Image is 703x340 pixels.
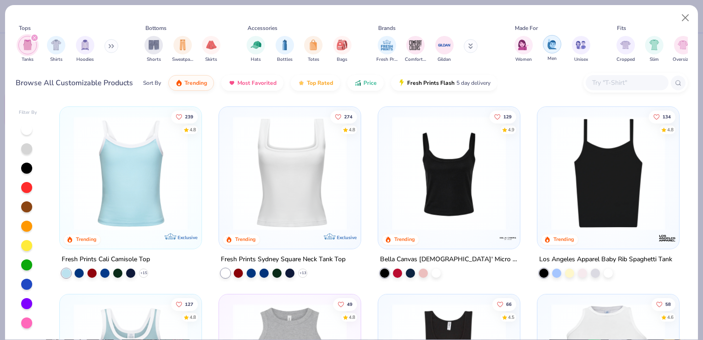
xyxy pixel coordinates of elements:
[409,38,422,52] img: Comfort Colors Image
[228,116,351,230] img: 94a2aa95-cd2b-4983-969b-ecd512716e9a
[330,110,357,123] button: Like
[344,114,352,119] span: 274
[307,79,333,87] span: Top Rated
[337,56,347,63] span: Bags
[387,116,511,230] img: 8af284bf-0d00-45ea-9003-ce4b9a3194ad
[617,24,626,32] div: Fits
[506,302,512,306] span: 66
[145,24,167,32] div: Bottoms
[380,254,518,265] div: Bella Canvas [DEMOGRAPHIC_DATA]' Micro Ribbed Scoop Tank
[277,56,293,63] span: Bottles
[140,270,147,276] span: + 15
[547,116,670,230] img: cbf11e79-2adf-4c6b-b19e-3da42613dd1b
[677,9,694,27] button: Close
[185,114,194,119] span: 239
[645,36,663,63] div: filter for Slim
[22,56,34,63] span: Tanks
[572,36,590,63] button: filter button
[407,79,455,87] span: Fresh Prints Flash
[172,56,193,63] span: Sweatpants
[251,40,261,50] img: Hats Image
[144,36,163,63] div: filter for Shorts
[508,314,514,321] div: 4.5
[391,75,497,91] button: Fresh Prints Flash5 day delivery
[337,234,357,240] span: Exclusive
[514,36,533,63] button: filter button
[23,40,33,50] img: Tanks Image
[147,56,161,63] span: Shorts
[202,36,220,63] div: filter for Skirts
[511,116,634,230] img: 80dc4ece-0e65-4f15-94a6-2a872a258fbd
[276,36,294,63] div: filter for Bottles
[47,36,65,63] div: filter for Shirts
[376,56,398,63] span: Fresh Prints
[76,36,94,63] button: filter button
[168,75,214,91] button: Trending
[492,298,516,311] button: Like
[80,40,90,50] img: Hoodies Image
[591,77,662,88] input: Try "T-Shirt"
[438,56,451,63] span: Gildan
[18,36,37,63] button: filter button
[175,79,183,87] img: trending.gif
[349,314,355,321] div: 4.8
[300,270,306,276] span: + 13
[333,36,351,63] div: filter for Bags
[543,35,561,62] div: filter for Men
[304,36,323,63] button: filter button
[185,302,194,306] span: 127
[347,302,352,306] span: 49
[650,56,659,63] span: Slim
[280,40,290,50] img: Bottles Image
[673,56,693,63] span: Oversized
[76,36,94,63] div: filter for Hoodies
[276,36,294,63] button: filter button
[363,79,377,87] span: Price
[673,36,693,63] div: filter for Oversized
[76,56,94,63] span: Hoodies
[398,79,405,87] img: flash.gif
[228,79,236,87] img: most_fav.gif
[62,254,150,265] div: Fresh Prints Cali Camisole Top
[149,40,159,50] img: Shorts Image
[19,109,37,116] div: Filter By
[649,110,675,123] button: Like
[649,40,659,50] img: Slim Image
[184,79,207,87] span: Trending
[673,36,693,63] button: filter button
[333,298,357,311] button: Like
[657,229,676,247] img: Los Angeles Apparel logo
[665,302,671,306] span: 58
[435,36,454,63] div: filter for Gildan
[205,56,217,63] span: Skirts
[378,24,396,32] div: Brands
[438,38,451,52] img: Gildan Image
[16,77,133,88] div: Browse All Customizable Products
[405,36,426,63] div: filter for Comfort Colors
[221,254,346,265] div: Fresh Prints Sydney Square Neck Tank Top
[172,110,198,123] button: Like
[617,36,635,63] button: filter button
[620,40,631,50] img: Cropped Image
[645,36,663,63] button: filter button
[347,75,384,91] button: Price
[376,36,398,63] button: filter button
[237,79,277,87] span: Most Favorited
[515,24,538,32] div: Made For
[221,75,283,91] button: Most Favorited
[499,229,517,247] img: Bella + Canvas logo
[547,55,557,62] span: Men
[190,314,196,321] div: 4.8
[333,36,351,63] button: filter button
[202,36,220,63] button: filter button
[248,24,277,32] div: Accessories
[206,40,217,50] img: Skirts Image
[490,110,516,123] button: Like
[190,126,196,133] div: 4.8
[247,36,265,63] button: filter button
[518,40,529,50] img: Women Image
[172,36,193,63] button: filter button
[376,36,398,63] div: filter for Fresh Prints
[50,56,63,63] span: Shirts
[405,36,426,63] button: filter button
